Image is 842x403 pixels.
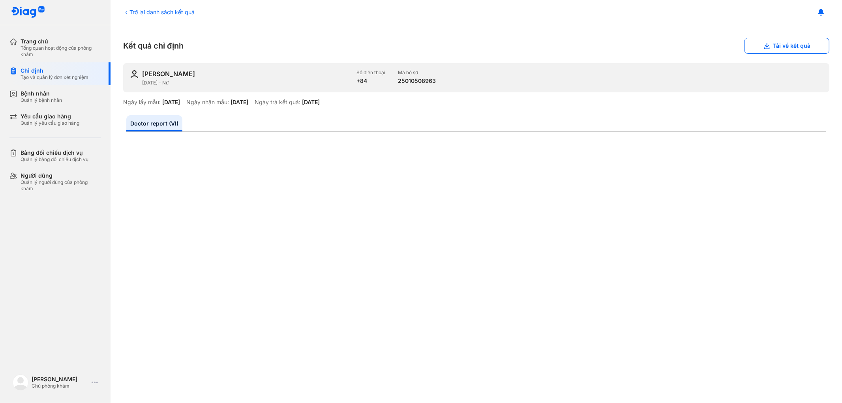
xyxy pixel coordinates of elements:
div: [DATE] [302,99,320,106]
div: Ngày trả kết quả: [255,99,300,106]
div: Quản lý bảng đối chiếu dịch vụ [21,156,88,163]
img: user-icon [129,69,139,79]
div: Số điện thoại [356,69,385,76]
div: Quản lý người dùng của phòng khám [21,179,101,192]
div: Quản lý yêu cầu giao hàng [21,120,79,126]
div: [DATE] - Nữ [142,80,350,86]
div: [PERSON_NAME] [32,376,88,383]
div: Tạo và quản lý đơn xét nghiệm [21,74,88,81]
div: [PERSON_NAME] [142,69,195,78]
div: Yêu cầu giao hàng [21,113,79,120]
div: Ngày nhận mẫu: [186,99,229,106]
button: Tải về kết quả [744,38,829,54]
div: Mã hồ sơ [398,69,436,76]
div: Người dùng [21,172,101,179]
a: Doctor report (VI) [126,115,182,131]
div: Chỉ định [21,67,88,74]
img: logo [13,375,28,390]
div: Quản lý bệnh nhân [21,97,62,103]
div: Ngày lấy mẫu: [123,99,161,106]
div: 25010508963 [398,77,436,84]
div: +84 [356,77,385,84]
div: Trở lại danh sách kết quả [123,8,195,16]
div: Kết quả chỉ định [123,38,829,54]
div: Tổng quan hoạt động của phòng khám [21,45,101,58]
img: logo [11,6,45,19]
div: Bảng đối chiếu dịch vụ [21,149,88,156]
div: Trang chủ [21,38,101,45]
div: Bệnh nhân [21,90,62,97]
div: [DATE] [231,99,248,106]
div: [DATE] [162,99,180,106]
div: Chủ phòng khám [32,383,88,389]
